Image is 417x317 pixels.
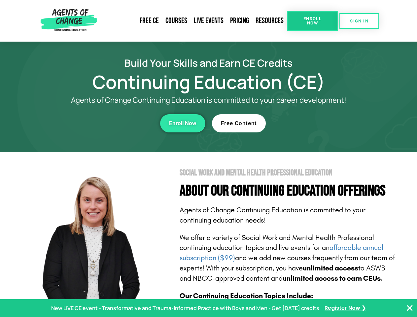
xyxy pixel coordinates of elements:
[180,233,397,284] p: We offer a variety of Social Work and Mental Health Professional continuing education topics and ...
[212,114,266,132] a: Free Content
[221,121,257,126] span: Free Content
[47,96,370,104] p: Agents of Change Continuing Education is committed to your career development!
[160,114,205,132] a: Enroll Now
[297,17,328,25] span: Enroll Now
[325,303,366,313] a: Register Now ❯
[287,11,338,31] a: Enroll Now
[350,19,368,23] span: SIGN IN
[180,206,365,225] span: Agents of Change Continuing Education is committed to your continuing education needs!
[180,184,397,198] h4: About Our Continuing Education Offerings
[162,13,191,28] a: Courses
[303,264,358,272] b: unlimited access
[136,13,162,28] a: Free CE
[169,121,196,126] span: Enroll Now
[20,74,397,89] h1: Continuing Education (CE)
[227,13,252,28] a: Pricing
[180,169,397,177] h2: Social Work and Mental Health Professional Education
[51,303,319,313] p: New LIVE CE event - Transformative and Trauma-informed Practice with Boys and Men - Get [DATE] cr...
[191,13,227,28] a: Live Events
[406,304,414,312] button: Close Banner
[99,13,287,28] nav: Menu
[339,13,379,29] a: SIGN IN
[20,58,397,68] h2: Build Your Skills and Earn CE Credits
[283,274,383,283] b: unlimited access to earn CEUs.
[252,13,287,28] a: Resources
[180,292,313,300] b: Our Continuing Education Topics Include:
